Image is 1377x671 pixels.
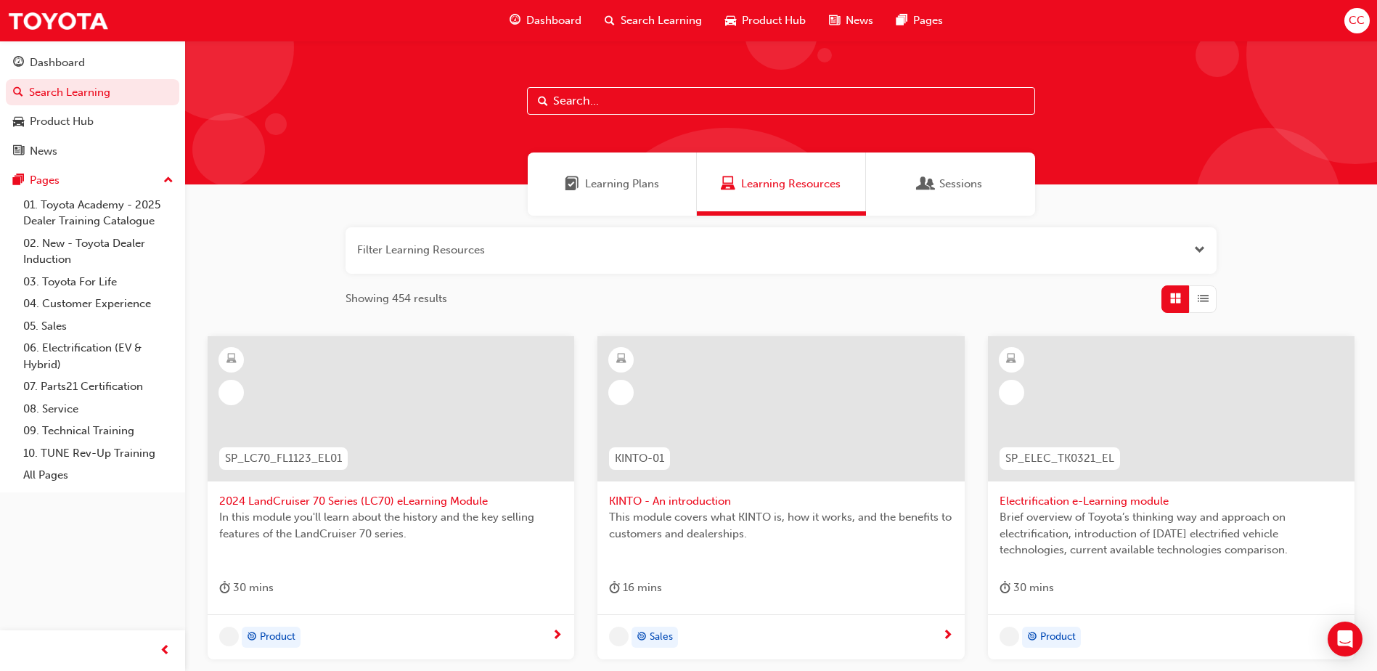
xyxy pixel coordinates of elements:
[637,628,647,647] span: target-icon
[6,167,179,194] button: Pages
[30,113,94,130] div: Product Hub
[609,579,662,597] div: 16 mins
[17,464,179,487] a: All Pages
[725,12,736,30] span: car-icon
[17,442,179,465] a: 10. TUNE Rev-Up Training
[527,87,1035,115] input: Search...
[6,49,179,76] a: Dashboard
[17,271,179,293] a: 03. Toyota For Life
[225,450,342,467] span: SP_LC70_FL1123_EL01
[609,627,629,646] span: undefined-icon
[616,350,626,369] span: learningResourceType_ELEARNING-icon
[593,6,714,36] a: search-iconSearch Learning
[260,629,295,646] span: Product
[1328,622,1362,656] div: Open Intercom Messenger
[866,152,1035,216] a: SessionsSessions
[526,12,581,29] span: Dashboard
[605,12,615,30] span: search-icon
[565,176,579,192] span: Learning Plans
[609,509,952,542] span: This module covers what KINTO is, how it works, and the benefits to customers and dealerships.
[1005,450,1114,467] span: SP_ELEC_TK0321_EL
[919,176,933,192] span: Sessions
[6,108,179,135] a: Product Hub
[1198,290,1209,307] span: List
[13,86,23,99] span: search-icon
[17,315,179,338] a: 05. Sales
[721,176,735,192] span: Learning Resources
[6,79,179,106] a: Search Learning
[17,398,179,420] a: 08. Service
[17,375,179,398] a: 07. Parts21 Certification
[621,12,702,29] span: Search Learning
[346,290,447,307] span: Showing 454 results
[697,152,866,216] a: Learning ResourcesLearning Resources
[885,6,955,36] a: pages-iconPages
[219,493,563,510] span: 2024 LandCruiser 70 Series (LC70) eLearning Module
[17,337,179,375] a: 06. Electrification (EV & Hybrid)
[247,628,257,647] span: target-icon
[1006,350,1016,369] span: learningResourceType_ELEARNING-icon
[714,6,817,36] a: car-iconProduct Hub
[609,579,620,597] span: duration-icon
[1000,509,1343,558] span: Brief overview of Toyota’s thinking way and approach on electrification, introduction of [DATE] e...
[1344,8,1370,33] button: CC
[219,579,230,597] span: duration-icon
[650,629,673,646] span: Sales
[13,57,24,70] span: guage-icon
[219,579,274,597] div: 30 mins
[13,115,24,129] span: car-icon
[13,145,24,158] span: news-icon
[1000,493,1343,510] span: Electrification e-Learning module
[1349,12,1365,29] span: CC
[1040,629,1076,646] span: Product
[585,176,659,192] span: Learning Plans
[163,171,173,190] span: up-icon
[528,152,697,216] a: Learning PlansLearning Plans
[17,194,179,232] a: 01. Toyota Academy - 2025 Dealer Training Catalogue
[942,630,953,643] span: next-icon
[597,336,964,660] a: KINTO-01KINTO - An introductionThis module covers what KINTO is, how it works, and the benefits t...
[829,12,840,30] span: news-icon
[6,138,179,165] a: News
[742,12,806,29] span: Product Hub
[160,642,171,660] span: prev-icon
[939,176,982,192] span: Sessions
[7,4,109,37] img: Trak
[17,232,179,271] a: 02. New - Toyota Dealer Induction
[552,630,563,643] span: next-icon
[226,350,237,369] span: learningResourceType_ELEARNING-icon
[498,6,593,36] a: guage-iconDashboard
[1000,627,1019,646] span: undefined-icon
[17,420,179,442] a: 09. Technical Training
[538,93,548,110] span: Search
[13,174,24,187] span: pages-icon
[1027,628,1037,647] span: target-icon
[219,627,239,646] span: undefined-icon
[1000,579,1054,597] div: 30 mins
[817,6,885,36] a: news-iconNews
[1170,290,1181,307] span: Grid
[510,12,520,30] span: guage-icon
[609,493,952,510] span: KINTO - An introduction
[615,450,664,467] span: KINTO-01
[988,336,1354,660] a: SP_ELEC_TK0321_ELElectrification e-Learning moduleBrief overview of Toyota’s thinking way and app...
[1000,579,1010,597] span: duration-icon
[741,176,841,192] span: Learning Resources
[30,143,57,160] div: News
[30,172,60,189] div: Pages
[846,12,873,29] span: News
[6,46,179,167] button: DashboardSearch LearningProduct HubNews
[219,509,563,542] span: In this module you'll learn about the history and the key selling features of the LandCruiser 70 ...
[1194,242,1205,259] button: Open the filter
[913,12,943,29] span: Pages
[896,12,907,30] span: pages-icon
[208,336,574,660] a: SP_LC70_FL1123_EL012024 LandCruiser 70 Series (LC70) eLearning ModuleIn this module you'll learn ...
[30,54,85,71] div: Dashboard
[17,293,179,315] a: 04. Customer Experience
